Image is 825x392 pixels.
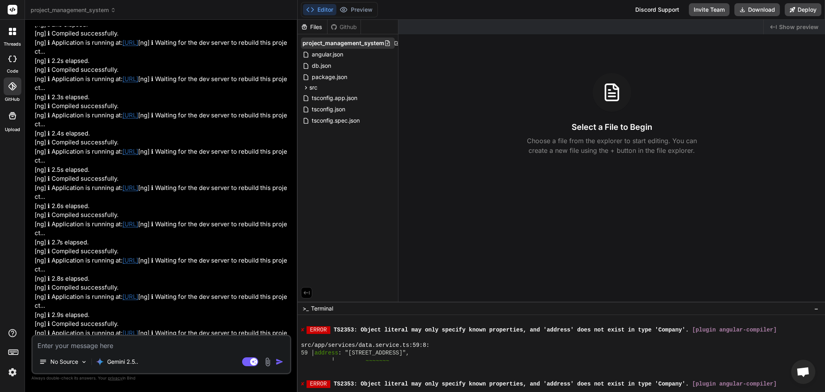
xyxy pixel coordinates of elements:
label: Upload [5,126,20,133]
p: Gemini 2.5.. [107,358,138,366]
h3: Select a File to Begin [572,121,652,133]
span: ERROR [310,326,327,334]
a: [URL] [122,39,138,46]
span: − [814,304,819,313]
a: [URL] [122,256,138,264]
span: ERROR [310,380,327,388]
span: db.json [311,61,332,71]
button: Download [734,3,780,16]
button: Invite Team [689,3,730,16]
span: Show preview [779,23,819,31]
label: threads [4,41,21,48]
span: [ [307,326,310,334]
span: [plugin angular-compiler] [692,326,777,334]
a: [URL] [122,220,138,228]
img: Gemini 2.5 flash [96,358,104,366]
a: [URL] [122,329,138,337]
span: : "[STREET_ADDRESS]", [338,349,409,357]
div: Discord Support [630,3,684,16]
img: icon [276,358,284,366]
span: Terminal [311,304,333,313]
span: package.json [311,72,348,82]
button: Deploy [785,3,821,16]
span: >_ [303,304,309,313]
span: src [309,83,317,92]
label: code [7,68,18,75]
a: [URL] [122,293,138,300]
label: GitHub [5,96,20,103]
span: ~~~~~~~ [365,357,389,365]
span: 59 │ [301,349,315,357]
span: [plugin angular-compiler] [692,380,777,388]
span: ✘ [301,380,303,388]
a: [URL] [122,184,138,192]
div: Github [328,23,361,31]
img: Pick Models [81,359,87,365]
button: − [813,302,820,315]
span: [ [307,380,310,388]
span: src/app/services/data.service.ts:59:8: [301,342,429,349]
span: ✘ [301,326,303,334]
div: Open chat [791,360,815,384]
p: No Source [50,358,78,366]
span: tsconfig.spec.json [311,116,361,125]
span: privacy [108,375,122,380]
span: project_management_system [303,39,384,47]
img: settings [6,365,19,379]
span: ╵ [332,357,335,365]
p: Always double-check its answers. Your in Bind [31,374,291,382]
span: TS2353: Object literal may only specify known properties, and 'address' does not exist in type 'C... [334,326,689,334]
p: Choose a file from the explorer to start editing. You can create a new file using the + button in... [522,136,702,155]
span: tsconfig.app.json [311,93,358,103]
span: address [315,349,338,357]
button: Preview [336,4,376,15]
span: ] [327,326,330,334]
img: attachment [263,357,272,367]
span: TS2353: Object literal may only specify known properties, and 'address' does not exist in type 'C... [334,380,689,388]
span: tsconfig.json [311,104,346,114]
div: Files [298,23,327,31]
a: [URL] [122,75,138,83]
span: project_management_system [31,6,116,14]
a: [URL] [122,111,138,119]
button: Editor [303,4,336,15]
a: [URL] [122,148,138,155]
span: angular.json [311,50,344,59]
span: ] [327,380,330,388]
